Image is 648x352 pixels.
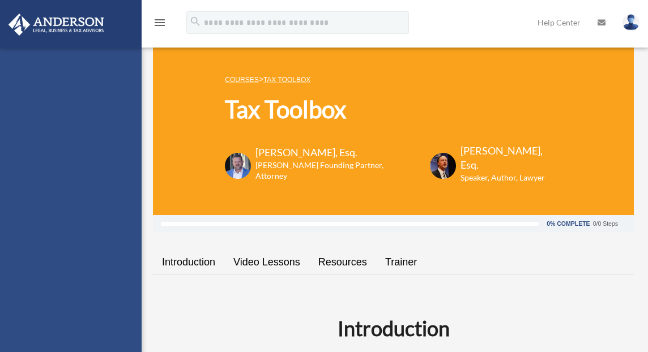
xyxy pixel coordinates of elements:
[461,144,562,172] h3: [PERSON_NAME], Esq.
[225,93,561,126] h1: Tax Toolbox
[153,246,224,278] a: Introduction
[5,14,108,36] img: Anderson Advisors Platinum Portal
[547,221,590,227] div: 0% Complete
[255,160,416,182] h6: [PERSON_NAME] Founding Partner, Attorney
[461,172,548,183] h6: Speaker, Author, Lawyer
[160,314,627,342] h2: Introduction
[255,145,416,160] h3: [PERSON_NAME], Esq.
[623,14,640,31] img: User Pic
[263,76,310,84] a: Tax Toolbox
[224,246,309,278] a: Video Lessons
[153,20,167,29] a: menu
[376,246,426,278] a: Trainer
[430,153,456,179] img: Scott-Estill-Headshot.png
[153,16,167,29] i: menu
[225,153,251,179] img: Toby-circle-head.png
[593,221,618,227] div: 0/0 Steps
[225,76,258,84] a: COURSES
[189,15,202,28] i: search
[309,246,376,278] a: Resources
[225,72,561,87] p: >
